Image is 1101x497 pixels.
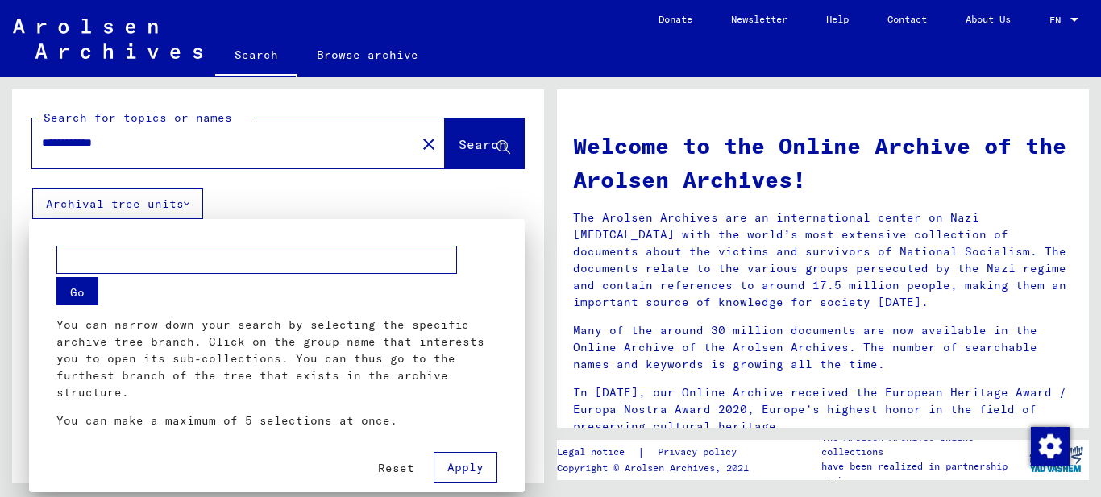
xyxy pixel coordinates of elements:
[1031,427,1070,466] img: Внести поправки в соглашение
[56,276,98,304] button: Go
[447,459,484,474] span: Apply
[365,453,427,482] button: Reset
[56,316,497,400] p: You can narrow down your search by selecting the specific archive tree branch. Click on the group...
[56,412,497,429] p: You can make a maximum of 5 selections at once.
[378,460,414,474] span: Reset
[434,451,497,482] button: Apply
